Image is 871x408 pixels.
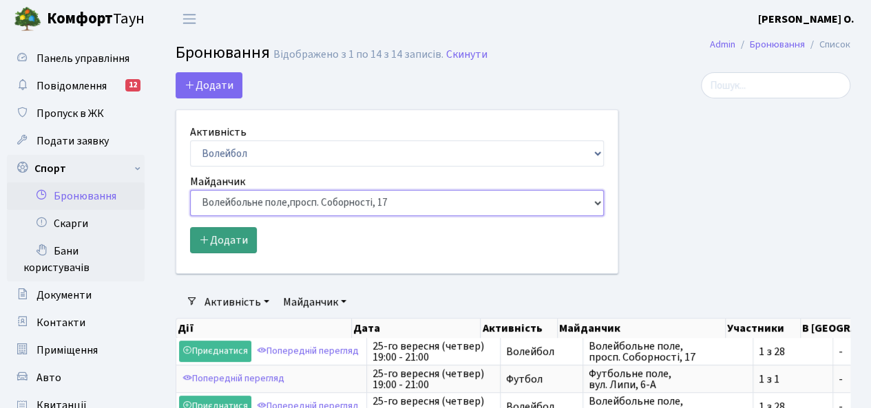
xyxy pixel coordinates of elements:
a: Скинути [446,48,487,61]
a: Спорт [7,155,145,182]
span: Документи [36,288,92,303]
a: Бронювання [7,182,145,210]
th: Активність [481,319,558,338]
button: Додати [190,227,257,253]
a: Документи [7,281,145,309]
span: Бронювання [176,41,270,65]
span: 1 з 28 [759,346,827,357]
div: 12 [125,79,140,92]
a: Попередній перегляд [179,368,288,389]
span: Волейбольне поле, просп. Соборності, 17 [589,341,747,363]
nav: breadcrumb [689,30,871,59]
button: Додати [176,72,242,98]
span: Пропуск в ЖК [36,106,104,121]
img: logo.png [14,6,41,33]
a: Попередній перегляд [253,341,362,362]
a: Пропуск в ЖК [7,100,145,127]
a: Admin [710,37,735,52]
span: 25-го вересня (четвер) 19:00 - 21:00 [372,341,494,363]
span: 1 з 1 [759,374,827,385]
th: Майданчик [558,319,726,338]
a: [PERSON_NAME] О. [758,11,854,28]
a: Контакти [7,309,145,336]
a: Подати заявку [7,127,145,155]
a: Авто [7,364,145,391]
label: Майданчик [190,173,245,190]
a: Повідомлення12 [7,72,145,100]
a: Бронювання [750,37,805,52]
span: Футбол [506,374,577,385]
span: Контакти [36,315,85,330]
button: Переключити навігацію [172,8,207,30]
a: Майданчик [277,290,352,314]
span: 25-го вересня (четвер) 19:00 - 21:00 [372,368,494,390]
a: Скарги [7,210,145,237]
b: Комфорт [47,8,113,30]
input: Пошук... [701,72,850,98]
li: Список [805,37,850,52]
a: Приміщення [7,336,145,364]
span: Авто [36,370,61,385]
a: Приєднатися [179,341,251,362]
span: Волейбол [506,346,577,357]
span: Повідомлення [36,78,107,94]
div: Відображено з 1 по 14 з 14 записів. [273,48,443,61]
span: Таун [47,8,145,31]
span: Приміщення [36,343,98,358]
span: Подати заявку [36,133,109,149]
th: Участники [726,319,801,338]
th: Дії [176,319,352,338]
b: [PERSON_NAME] О. [758,12,854,27]
a: Панель управління [7,45,145,72]
span: Футбольне поле, вул. Липи, 6-А [589,368,747,390]
label: Активність [190,124,246,140]
th: Дата [352,319,481,338]
a: Бани користувачів [7,237,145,281]
span: Панель управління [36,51,129,66]
a: Активність [199,290,275,314]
